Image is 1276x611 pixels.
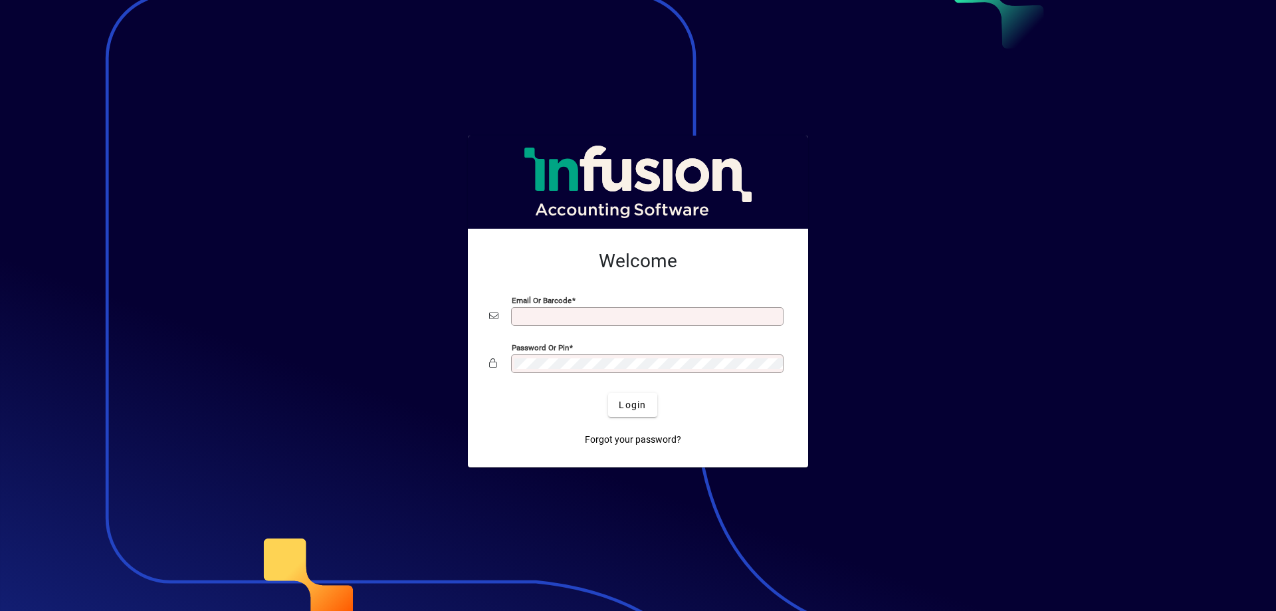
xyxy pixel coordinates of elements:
[608,393,657,417] button: Login
[619,398,646,412] span: Login
[489,250,787,273] h2: Welcome
[585,433,681,447] span: Forgot your password?
[512,296,572,305] mat-label: Email or Barcode
[512,343,569,352] mat-label: Password or Pin
[580,428,687,451] a: Forgot your password?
